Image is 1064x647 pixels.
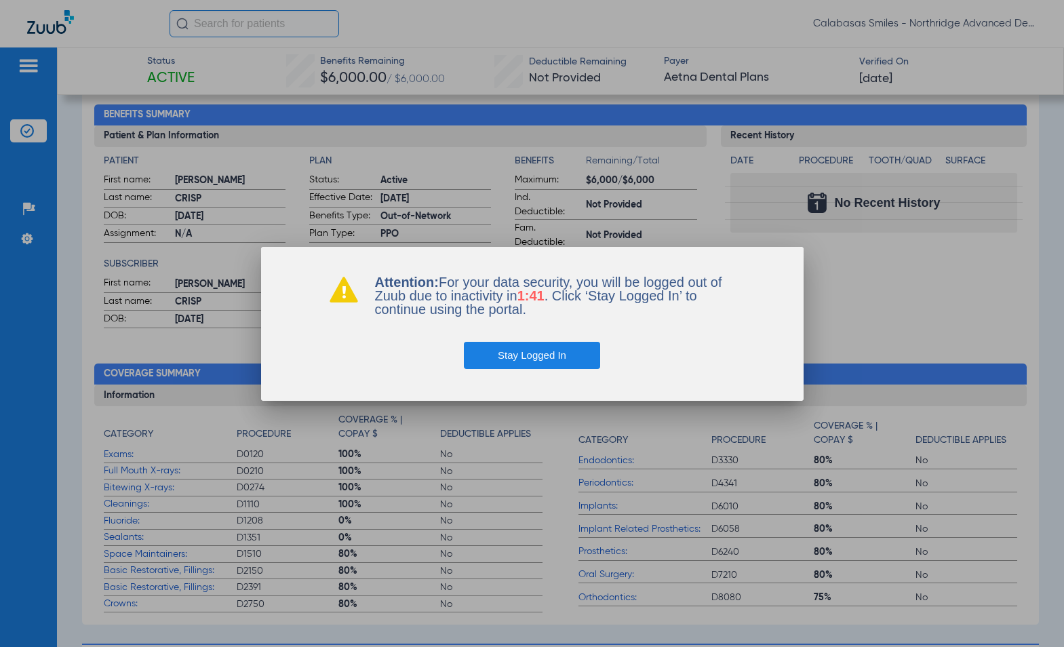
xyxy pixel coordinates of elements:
p: For your data security, you will be logged out of Zuub due to inactivity in . Click ‘Stay Logged ... [375,275,736,316]
img: warning [329,275,359,302]
iframe: Chat Widget [996,582,1064,647]
span: 1:41 [517,288,545,303]
b: Attention: [375,275,439,290]
button: Stay Logged In [464,342,600,369]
